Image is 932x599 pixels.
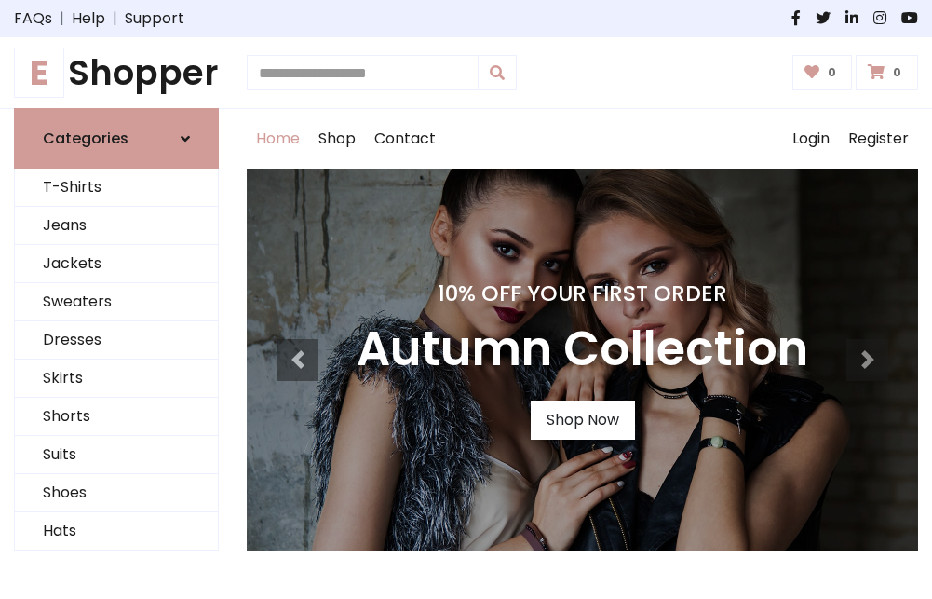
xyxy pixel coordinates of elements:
[15,360,218,398] a: Skirts
[783,109,839,169] a: Login
[365,109,445,169] a: Contact
[856,55,918,90] a: 0
[309,109,365,169] a: Shop
[15,207,218,245] a: Jeans
[14,52,219,93] h1: Shopper
[43,129,128,147] h6: Categories
[14,48,64,98] span: E
[15,169,218,207] a: T-Shirts
[823,64,841,81] span: 0
[247,109,309,169] a: Home
[357,321,808,378] h3: Autumn Collection
[15,283,218,321] a: Sweaters
[125,7,184,30] a: Support
[14,7,52,30] a: FAQs
[15,474,218,512] a: Shoes
[14,52,219,93] a: EShopper
[15,512,218,551] a: Hats
[105,7,125,30] span: |
[52,7,72,30] span: |
[15,436,218,474] a: Suits
[839,109,918,169] a: Register
[72,7,105,30] a: Help
[531,401,635,440] a: Shop Now
[792,55,853,90] a: 0
[888,64,906,81] span: 0
[14,108,219,169] a: Categories
[15,398,218,436] a: Shorts
[357,280,808,306] h4: 10% Off Your First Order
[15,321,218,360] a: Dresses
[15,245,218,283] a: Jackets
